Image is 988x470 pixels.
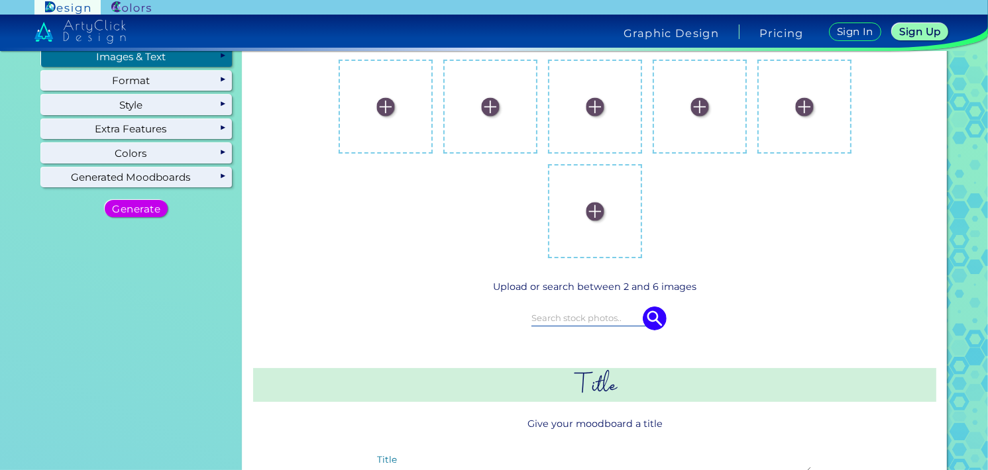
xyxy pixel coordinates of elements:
[41,95,232,115] div: Style
[376,98,394,116] img: icon_plus_white.svg
[643,306,667,330] img: icon search
[586,98,604,116] img: icon_plus_white.svg
[795,98,813,116] img: icon_plus_white.svg
[377,455,397,465] label: Title
[624,28,719,38] h4: Graphic Design
[481,98,499,116] img: icon_plus_white.svg
[253,368,937,402] h2: Title
[34,20,126,44] img: artyclick_design_logo_white_combined_path.svg
[111,1,151,14] img: ArtyClick Colors logo
[895,24,945,40] a: Sign Up
[832,23,879,40] a: Sign In
[586,203,604,220] img: icon_plus_white.svg
[531,310,659,325] input: Search stock photos..
[41,143,232,163] div: Colors
[115,204,158,213] h5: Generate
[839,27,872,36] h5: Sign In
[902,27,939,36] h5: Sign Up
[258,279,932,295] p: Upload or search between 2 and 6 images
[41,46,232,66] div: Images & Text
[253,411,937,436] p: Give your moodboard a title
[41,119,232,139] div: Extra Features
[759,28,804,38] a: Pricing
[41,167,232,187] div: Generated Moodboards
[690,98,708,116] img: icon_plus_white.svg
[41,71,232,91] div: Format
